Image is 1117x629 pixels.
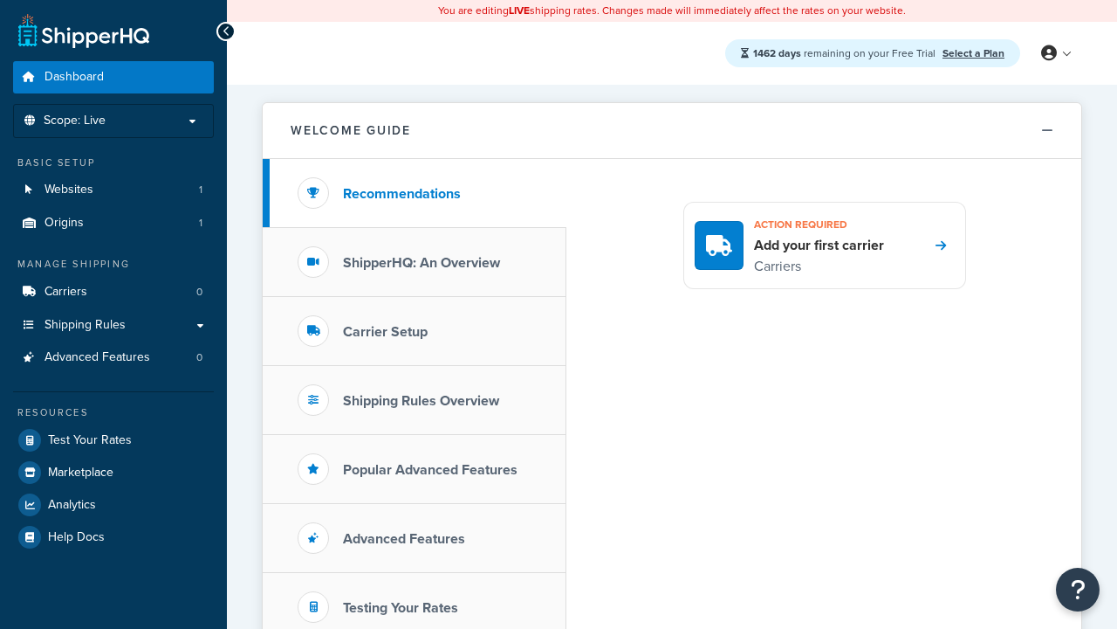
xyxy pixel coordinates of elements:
[13,174,214,206] li: Websites
[13,276,214,308] a: Carriers0
[48,433,132,448] span: Test Your Rates
[343,255,500,271] h3: ShipperHQ: An Overview
[753,45,801,61] strong: 1462 days
[196,285,202,300] span: 0
[13,257,214,272] div: Manage Shipping
[13,309,214,342] a: Shipping Rules
[44,114,106,128] span: Scope: Live
[45,350,150,365] span: Advanced Features
[13,457,214,488] a: Marketplace
[343,324,428,340] h3: Carrier Setup
[13,405,214,420] div: Resources
[196,350,202,365] span: 0
[754,255,884,278] p: Carriers
[1056,568,1100,612] button: Open Resource Center
[13,342,214,374] li: Advanced Features
[199,216,202,231] span: 1
[13,156,214,170] div: Basic Setup
[753,45,938,61] span: remaining on your Free Trial
[509,3,530,18] b: LIVE
[13,489,214,521] a: Analytics
[13,174,214,206] a: Websites1
[754,236,884,255] h4: Add your first carrier
[942,45,1004,61] a: Select a Plan
[199,183,202,197] span: 1
[343,531,465,547] h3: Advanced Features
[13,61,214,93] a: Dashboard
[48,466,113,480] span: Marketplace
[754,213,884,236] h3: Action required
[45,318,126,333] span: Shipping Rules
[45,285,87,300] span: Carriers
[343,393,499,409] h3: Shipping Rules Overview
[13,207,214,239] a: Origins1
[13,207,214,239] li: Origins
[48,498,96,513] span: Analytics
[13,522,214,553] a: Help Docs
[13,425,214,456] a: Test Your Rates
[45,70,104,85] span: Dashboard
[13,342,214,374] a: Advanced Features0
[343,600,458,616] h3: Testing Your Rates
[263,103,1081,159] button: Welcome Guide
[45,183,93,197] span: Websites
[291,124,411,137] h2: Welcome Guide
[343,186,461,202] h3: Recommendations
[343,462,517,478] h3: Popular Advanced Features
[45,216,84,231] span: Origins
[13,276,214,308] li: Carriers
[48,530,105,545] span: Help Docs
